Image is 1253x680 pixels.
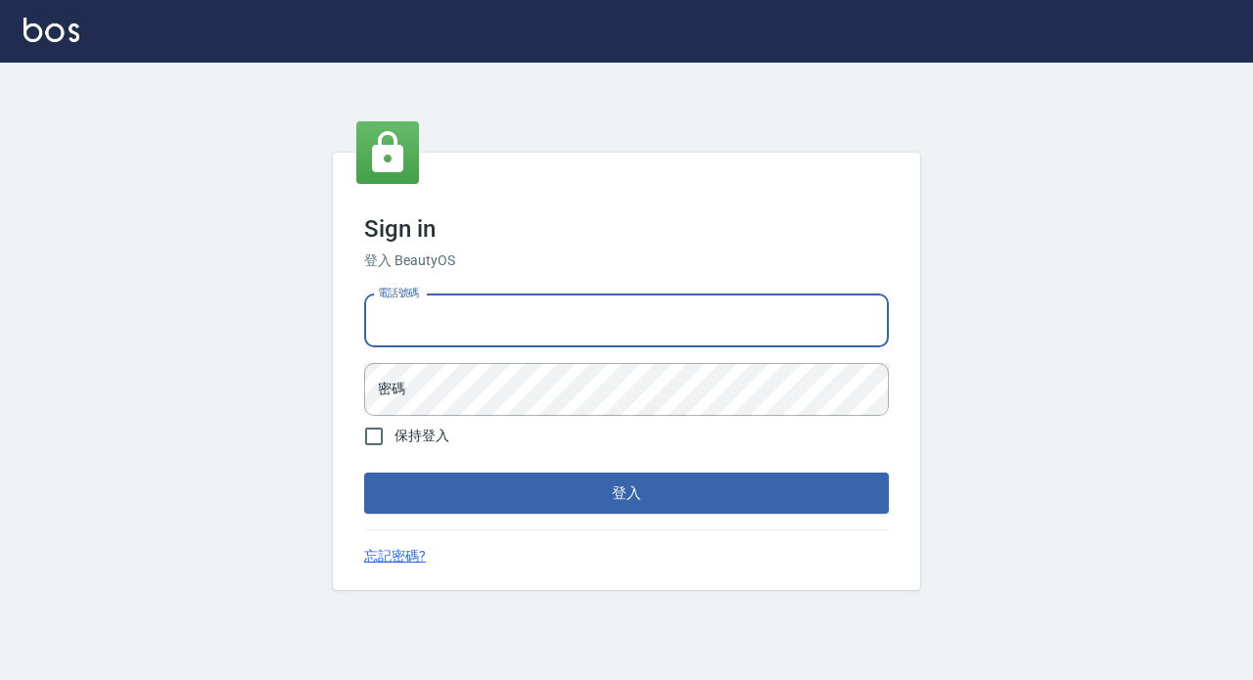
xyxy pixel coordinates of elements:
[364,473,889,514] button: 登入
[364,215,889,243] h3: Sign in
[394,426,449,446] span: 保持登入
[364,546,426,567] a: 忘記密碼?
[378,286,419,300] label: 電話號碼
[364,250,889,271] h6: 登入 BeautyOS
[23,18,79,42] img: Logo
